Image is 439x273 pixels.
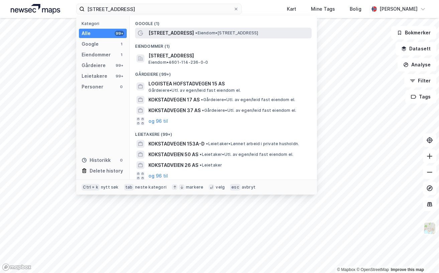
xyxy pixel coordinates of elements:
div: 1 [119,52,124,57]
button: Filter [404,74,436,87]
span: Gårdeiere • Utl. av egen/leid fast eiendom el. [201,97,295,102]
div: avbryt [242,185,255,190]
span: KOKSTADVEIEN 50 AS [148,151,198,159]
div: Alle [82,29,91,37]
span: KOKSTADVEGEN 153A-D [148,140,205,148]
div: 99+ [115,63,124,68]
a: Mapbox homepage [2,263,31,271]
a: Mapbox [337,267,355,272]
button: og 96 til [148,172,168,180]
span: LOGISTEA HOFSTADVEGEN 15 AS [148,80,309,88]
div: Google [82,40,99,48]
span: Leietaker • Lønnet arbeid i private husholdn. [206,141,299,147]
span: KOKSTADVEGEN 17 AS [148,96,200,104]
span: • [200,152,202,157]
a: OpenStreetMap [356,267,389,272]
div: Ctrl + k [82,184,100,191]
div: Historikk [82,156,111,164]
span: • [195,30,197,35]
div: 99+ [115,73,124,79]
div: Eiendommer [82,51,111,59]
div: Delete history [90,167,123,175]
span: [STREET_ADDRESS] [148,29,194,37]
input: Søk på adresse, matrikkel, gårdeiere, leietakere eller personer [85,4,233,14]
div: 1 [119,41,124,47]
img: logo.a4113a55bc3d86da70a041830d287a7e.svg [11,4,60,14]
span: KOKSTADVEIEN 26 AS [148,161,198,169]
div: Gårdeiere (99+) [130,66,317,78]
div: Bolig [350,5,361,13]
span: Eiendom • [STREET_ADDRESS] [195,30,258,36]
div: markere [186,185,203,190]
div: 0 [119,158,124,163]
button: Tags [405,90,436,103]
span: Eiendom • 4601-114-236-0-0 [148,60,208,65]
div: Leietakere [82,72,107,80]
div: Personer [82,83,103,91]
div: esc [230,184,240,191]
div: nytt søk [101,185,119,190]
div: velg [216,185,225,190]
div: Kategori [82,21,127,26]
iframe: Chat Widget [406,241,439,273]
img: Z [423,222,436,235]
span: • [201,97,203,102]
span: • [206,141,208,146]
span: Gårdeiere • Utl. av egen/leid fast eiendom el. [148,88,241,93]
button: og 96 til [148,117,168,125]
button: Datasett [396,42,436,55]
span: • [200,163,202,168]
div: Eiendommer (1) [130,38,317,50]
div: neste kategori [135,185,167,190]
div: Kontrollprogram for chat [406,241,439,273]
span: [STREET_ADDRESS] [148,52,309,60]
div: [PERSON_NAME] [379,5,418,13]
div: tab [124,184,134,191]
div: Kart [287,5,296,13]
span: KOKSTADVEGEN 37 AS [148,106,201,114]
div: 99+ [115,31,124,36]
button: Analyse [398,58,436,71]
span: • [202,108,204,113]
div: Mine Tags [311,5,335,13]
a: Improve this map [391,267,424,272]
div: 0 [119,84,124,89]
div: Gårdeiere [82,61,106,69]
div: Leietakere (99+) [130,126,317,139]
button: Bokmerker [391,26,436,39]
span: Leietaker • Utl. av egen/leid fast eiendom el. [200,152,293,157]
div: Google (1) [130,16,317,28]
span: Gårdeiere • Utl. av egen/leid fast eiendom el. [202,108,296,113]
span: Leietaker [200,163,222,168]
